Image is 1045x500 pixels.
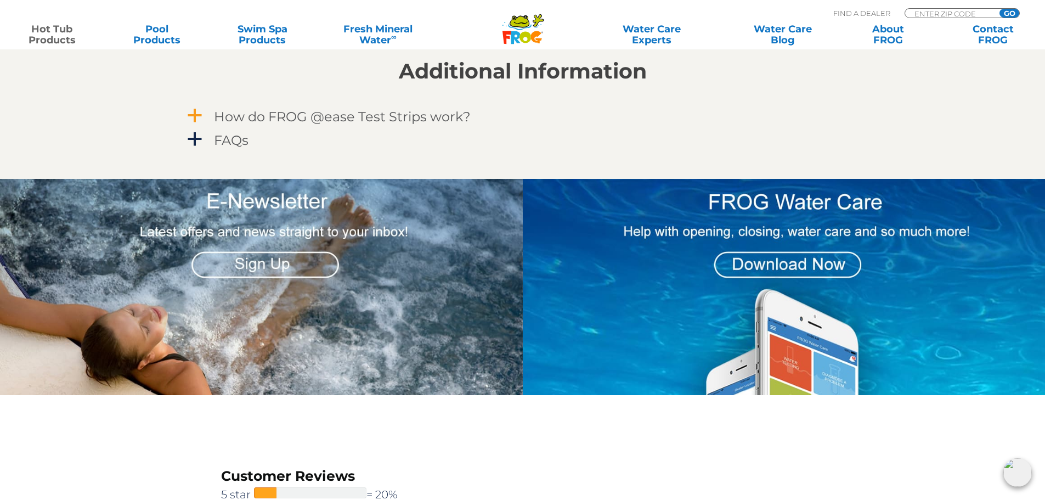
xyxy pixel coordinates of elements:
p: Find A Dealer [833,8,890,18]
h4: How do FROG @ease Test Strips work? [214,109,471,124]
span: a [187,131,203,148]
h3: Customer Reviews [221,467,422,486]
span: a [187,108,203,124]
a: Water CareBlog [742,24,823,46]
sup: ∞ [391,32,397,41]
a: PoolProducts [116,24,198,46]
input: GO [999,9,1019,18]
a: Fresh MineralWater∞ [326,24,429,46]
a: a How do FROG @ease Test Strips work? [185,106,860,127]
img: openIcon [1003,458,1032,487]
h4: FAQs [214,133,248,148]
input: Zip Code Form [913,9,987,18]
a: AboutFROG [847,24,929,46]
a: a FAQs [185,130,860,150]
h2: Additional Information [185,59,860,83]
a: Water CareExperts [585,24,718,46]
a: ContactFROG [952,24,1034,46]
a: Swim SpaProducts [222,24,303,46]
a: Hot TubProducts [11,24,93,46]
